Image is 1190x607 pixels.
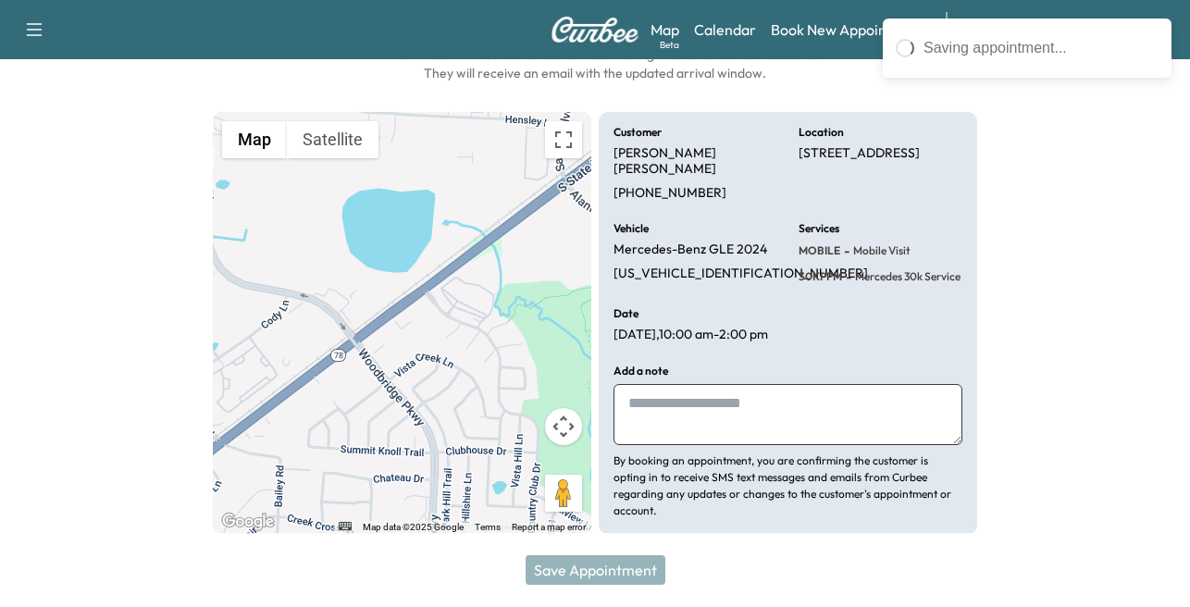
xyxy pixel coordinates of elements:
button: Keyboard shortcuts [339,522,352,530]
a: Book New Appointment [771,19,927,41]
span: - [840,242,849,260]
h6: Vehicle [614,223,649,234]
p: By booking an appointment, you are confirming the customer is opting in to receive SMS text messa... [614,452,962,519]
div: Beta [660,38,679,52]
a: Open this area in Google Maps (opens a new window) [217,510,279,534]
button: Map camera controls [545,408,582,445]
span: MOBILE [799,243,840,258]
a: MapBeta [651,19,679,41]
p: [PERSON_NAME] [PERSON_NAME] [614,145,776,178]
button: Drag Pegman onto the map to open Street View [545,475,582,512]
h6: Services [799,223,839,234]
h6: Date [614,308,638,319]
p: [DATE] , 10:00 am - 2:00 pm [614,327,768,343]
a: Report a map error [512,522,586,532]
span: Mercedes 30k Service [851,269,961,284]
img: Google [217,510,279,534]
span: Map data ©2025 Google [363,522,464,532]
div: Saving appointment... [923,37,1159,59]
span: - [842,267,851,286]
p: [US_VEHICLE_IDENTIFICATION_NUMBER] [614,266,868,282]
img: Curbee Logo [551,17,639,43]
a: Terms (opens in new tab) [475,522,501,532]
button: Show street map [222,121,287,158]
a: Calendar [694,19,756,41]
span: 30KPPM [799,269,842,284]
button: Show satellite imagery [287,121,378,158]
h6: Location [799,127,844,138]
p: Mercedes-Benz GLE 2024 [614,242,767,258]
span: Mobile Visit [849,243,911,258]
h6: Add a note [614,365,668,377]
h6: Customer [614,127,662,138]
button: Toggle fullscreen view [545,121,582,158]
p: [STREET_ADDRESS] [799,145,920,162]
h6: Arrival window will be narrowed to 1 hour the night before their service date. They will receive ... [213,45,976,82]
p: [PHONE_NUMBER] [614,185,726,202]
